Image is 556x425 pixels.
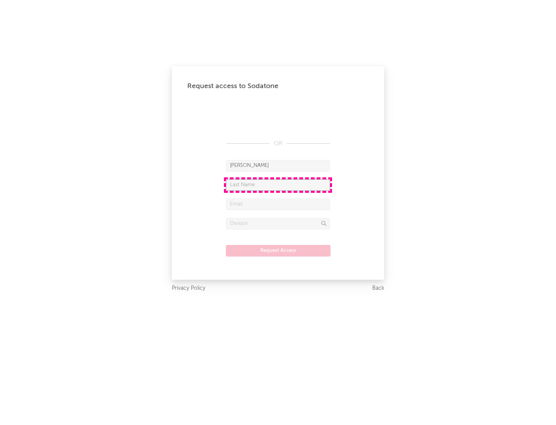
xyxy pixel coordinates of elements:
div: Request access to Sodatone [187,82,369,91]
input: Last Name [226,179,330,191]
a: Privacy Policy [172,284,205,293]
input: First Name [226,160,330,172]
button: Request Access [226,245,331,257]
div: OR [226,139,330,148]
a: Back [372,284,384,293]
input: Email [226,199,330,210]
input: Division [226,218,330,229]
